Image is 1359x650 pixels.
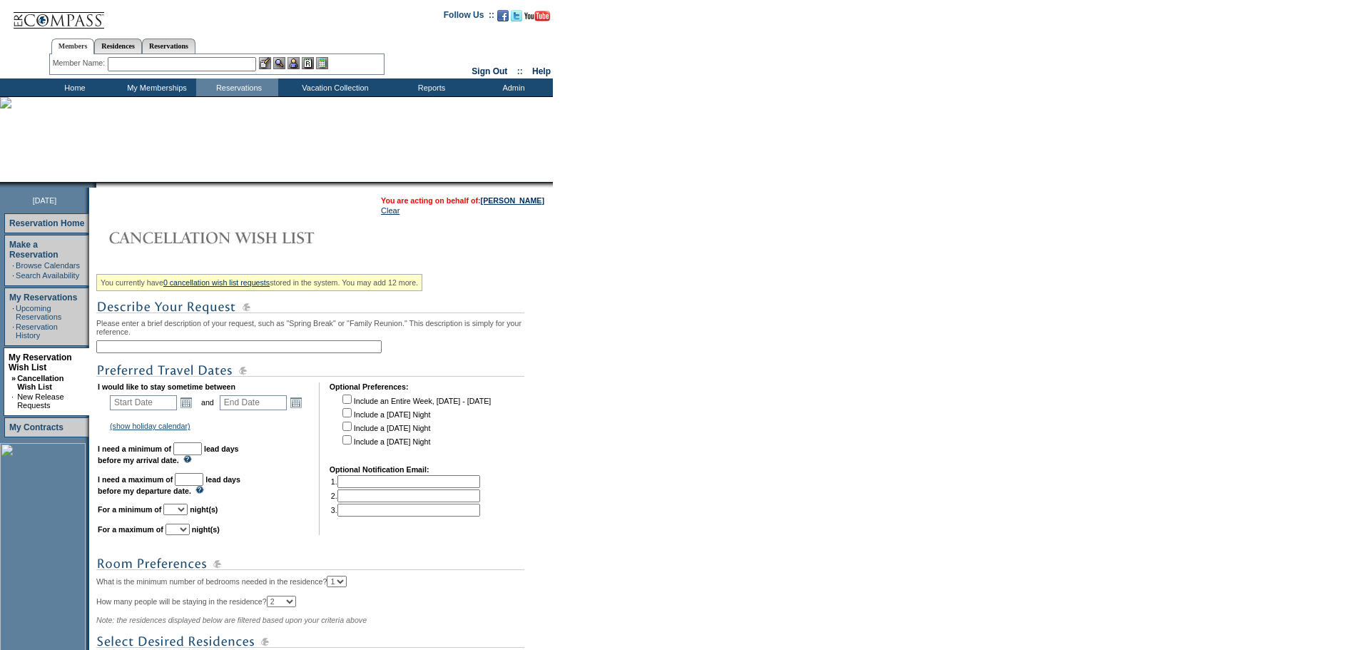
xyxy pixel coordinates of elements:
img: questionMark_lightBlue.gif [183,455,192,463]
b: I need a maximum of [98,475,173,484]
span: :: [517,66,523,76]
a: Clear [381,206,399,215]
img: subTtlRoomPreferences.gif [96,555,524,573]
td: · [12,261,14,270]
a: (show holiday calendar) [110,422,190,430]
b: » [11,374,16,382]
td: Admin [471,78,553,96]
td: · [12,304,14,321]
img: Reservations [302,57,314,69]
a: Search Availability [16,271,79,280]
img: Become our fan on Facebook [497,10,509,21]
a: My Reservations [9,293,77,303]
img: Follow us on Twitter [511,10,522,21]
img: Cancellation Wish List [96,223,382,252]
input: Date format: M/D/Y. Shortcut keys: [T] for Today. [UP] or [.] for Next Day. [DOWN] or [,] for Pre... [110,395,177,410]
img: Impersonate [287,57,300,69]
a: Help [532,66,551,76]
td: Include an Entire Week, [DATE] - [DATE] Include a [DATE] Night Include a [DATE] Night Include a [... [340,392,491,455]
a: Browse Calendars [16,261,80,270]
a: My Reservation Wish List [9,352,72,372]
td: 2. [331,489,480,502]
a: Open the calendar popup. [288,395,304,410]
b: lead days before my departure date. [98,475,240,495]
img: blank.gif [96,182,98,188]
a: Upcoming Reservations [16,304,61,321]
td: 1. [331,475,480,488]
b: I need a minimum of [98,445,171,453]
td: · [12,323,14,340]
a: Residences [94,39,142,54]
img: View [273,57,285,69]
a: Follow us on Twitter [511,14,522,23]
a: Cancellation Wish List [17,374,63,391]
b: lead days before my arrival date. [98,445,239,464]
a: Reservation History [16,323,58,340]
td: My Memberships [114,78,196,96]
span: [DATE] [33,196,57,205]
span: Note: the residences displayed below are filtered based upon your criteria above [96,616,367,624]
a: [PERSON_NAME] [481,196,544,205]
img: b_calculator.gif [316,57,328,69]
td: and [199,392,216,412]
img: questionMark_lightBlue.gif [195,486,204,494]
td: Follow Us :: [444,9,494,26]
td: 3. [331,504,480,517]
td: · [11,392,16,410]
a: Open the calendar popup. [178,395,194,410]
a: Reservations [142,39,195,54]
a: Subscribe to our YouTube Channel [524,14,550,23]
td: Reservations [196,78,278,96]
input: Date format: M/D/Y. Shortcut keys: [T] for Today. [UP] or [.] for Next Day. [DOWN] or [,] for Pre... [220,395,287,410]
a: Members [51,39,95,54]
img: promoShadowLeftCorner.gif [91,182,96,188]
b: night(s) [190,505,218,514]
a: My Contracts [9,422,63,432]
b: I would like to stay sometime between [98,382,235,391]
td: Vacation Collection [278,78,389,96]
a: 0 cancellation wish list requests [163,278,270,287]
img: b_edit.gif [259,57,271,69]
b: For a maximum of [98,525,163,534]
td: Reports [389,78,471,96]
a: New Release Requests [17,392,63,410]
b: Optional Notification Email: [330,465,429,474]
b: night(s) [192,525,220,534]
a: Reservation Home [9,218,84,228]
b: Optional Preferences: [330,382,409,391]
div: Member Name: [53,57,108,69]
span: You are acting on behalf of: [381,196,544,205]
td: · [12,271,14,280]
div: You currently have stored in the system. You may add 12 more. [96,274,422,291]
b: For a minimum of [98,505,161,514]
td: Home [32,78,114,96]
a: Become our fan on Facebook [497,14,509,23]
a: Sign Out [472,66,507,76]
img: Subscribe to our YouTube Channel [524,11,550,21]
a: Make a Reservation [9,240,58,260]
